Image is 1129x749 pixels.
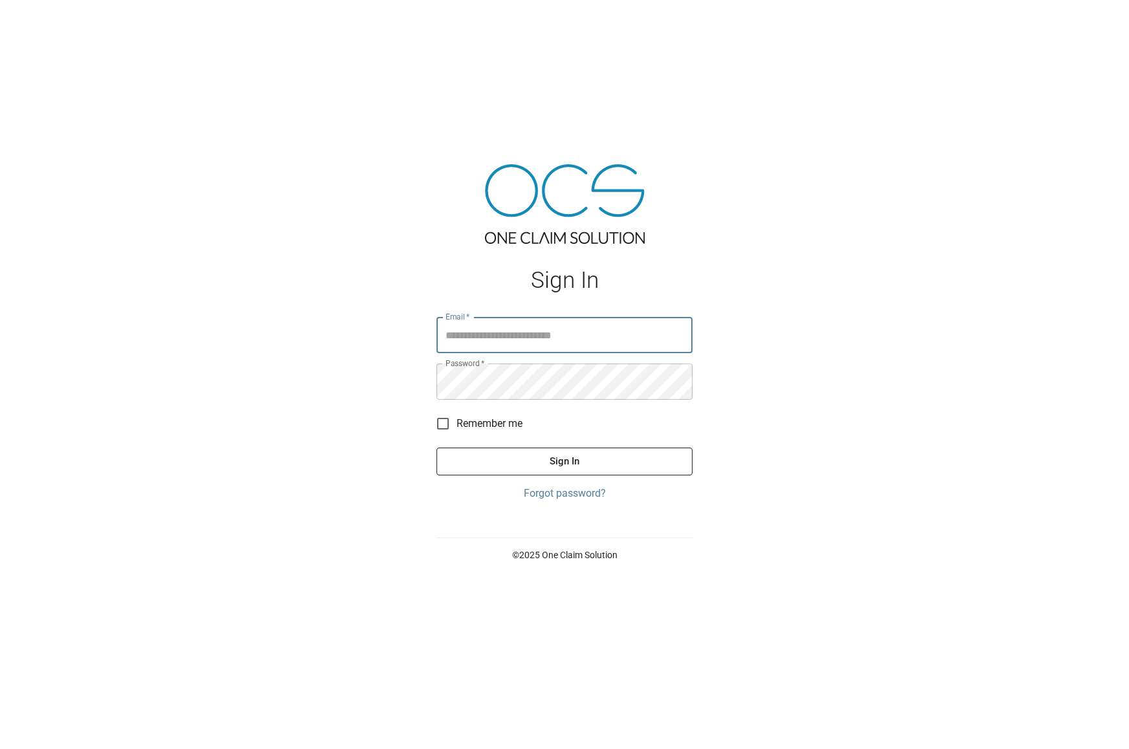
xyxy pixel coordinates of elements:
[436,548,693,561] p: © 2025 One Claim Solution
[436,267,693,294] h1: Sign In
[16,8,67,34] img: ocs-logo-white-transparent.png
[485,164,645,244] img: ocs-logo-tra.png
[436,448,693,475] button: Sign In
[446,311,470,322] label: Email
[436,486,693,501] a: Forgot password?
[446,358,484,369] label: Password
[457,416,522,431] span: Remember me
